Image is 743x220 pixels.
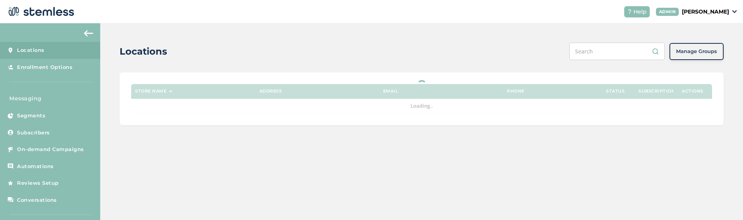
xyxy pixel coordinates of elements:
span: On-demand Campaigns [17,146,84,153]
span: Manage Groups [676,48,717,55]
p: [PERSON_NAME] [682,8,729,16]
img: icon_down-arrow-small-66adaf34.svg [732,10,737,13]
span: Enrollment Options [17,64,72,71]
span: Automations [17,163,54,170]
span: Reviews Setup [17,179,59,187]
button: Manage Groups [669,43,724,60]
span: Conversations [17,196,57,204]
span: Segments [17,112,45,120]
h2: Locations [120,45,167,58]
img: logo-dark-0685b13c.svg [6,4,74,19]
img: icon-help-white-03924b79.svg [627,9,632,14]
span: Locations [17,46,45,54]
img: icon-arrow-back-accent-c549486e.svg [84,30,93,36]
span: Subscribers [17,129,50,137]
div: ADMIN [656,8,679,16]
iframe: Chat Widget [704,183,743,220]
span: Help [633,8,647,16]
input: Search [569,43,665,60]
